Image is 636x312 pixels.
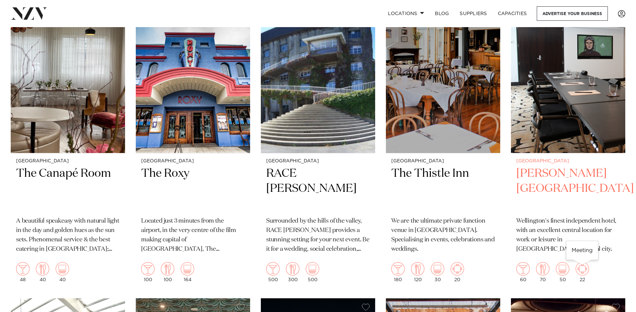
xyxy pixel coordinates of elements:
[11,7,47,19] img: nzv-logo.png
[36,262,49,276] img: dining.png
[56,262,69,282] div: 40
[391,262,405,282] div: 180
[391,217,495,254] p: We are the ultimate private function venue in [GEOGRAPHIC_DATA]. Specialising in events, celebrat...
[306,262,319,282] div: 500
[516,159,620,164] small: [GEOGRAPHIC_DATA]
[266,217,370,254] p: Surrounded by the hills of the valley, RACE [PERSON_NAME] provides a stunning setting for your ne...
[576,262,589,276] img: meeting.png
[141,262,155,282] div: 100
[141,262,155,276] img: cocktail.png
[451,262,464,276] img: meeting.png
[391,159,495,164] small: [GEOGRAPHIC_DATA]
[429,6,454,21] a: BLOG
[556,262,569,282] div: 50
[181,262,194,276] img: theatre.png
[161,262,174,276] img: dining.png
[516,166,620,211] h2: [PERSON_NAME][GEOGRAPHIC_DATA]
[383,6,429,21] a: Locations
[266,166,370,211] h2: RACE [PERSON_NAME]
[56,262,69,276] img: theatre.png
[16,262,30,282] div: 48
[536,262,550,276] img: dining.png
[266,262,280,282] div: 500
[566,241,598,260] div: Meeting
[286,262,299,276] img: dining.png
[451,262,464,282] div: 20
[537,6,608,21] a: Advertise your business
[391,262,405,276] img: cocktail.png
[141,217,245,254] p: Located just 3 minutes from the airport, in the very centre of the film making capital of [GEOGRA...
[16,159,120,164] small: [GEOGRAPHIC_DATA]
[306,262,319,276] img: theatre.png
[516,262,530,276] img: cocktail.png
[516,262,530,282] div: 60
[16,166,120,211] h2: The Canapé Room
[141,159,245,164] small: [GEOGRAPHIC_DATA]
[431,262,444,276] img: theatre.png
[181,262,194,282] div: 164
[286,262,299,282] div: 300
[454,6,492,21] a: SUPPLIERS
[161,262,174,282] div: 100
[391,166,495,211] h2: The Thistle Inn
[536,262,550,282] div: 70
[36,262,49,282] div: 40
[576,262,589,282] div: 22
[431,262,444,282] div: 30
[556,262,569,276] img: theatre.png
[266,159,370,164] small: [GEOGRAPHIC_DATA]
[516,217,620,254] p: Wellington's finest independent hotel, with an excellent central location for work or leisure in ...
[411,262,424,276] img: dining.png
[16,262,30,276] img: cocktail.png
[16,217,120,254] p: A beautiful speakeasy with natural light in the day and golden hues as the sun sets. Phenomenal s...
[493,6,532,21] a: Capacities
[266,262,280,276] img: cocktail.png
[141,166,245,211] h2: The Roxy
[411,262,424,282] div: 120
